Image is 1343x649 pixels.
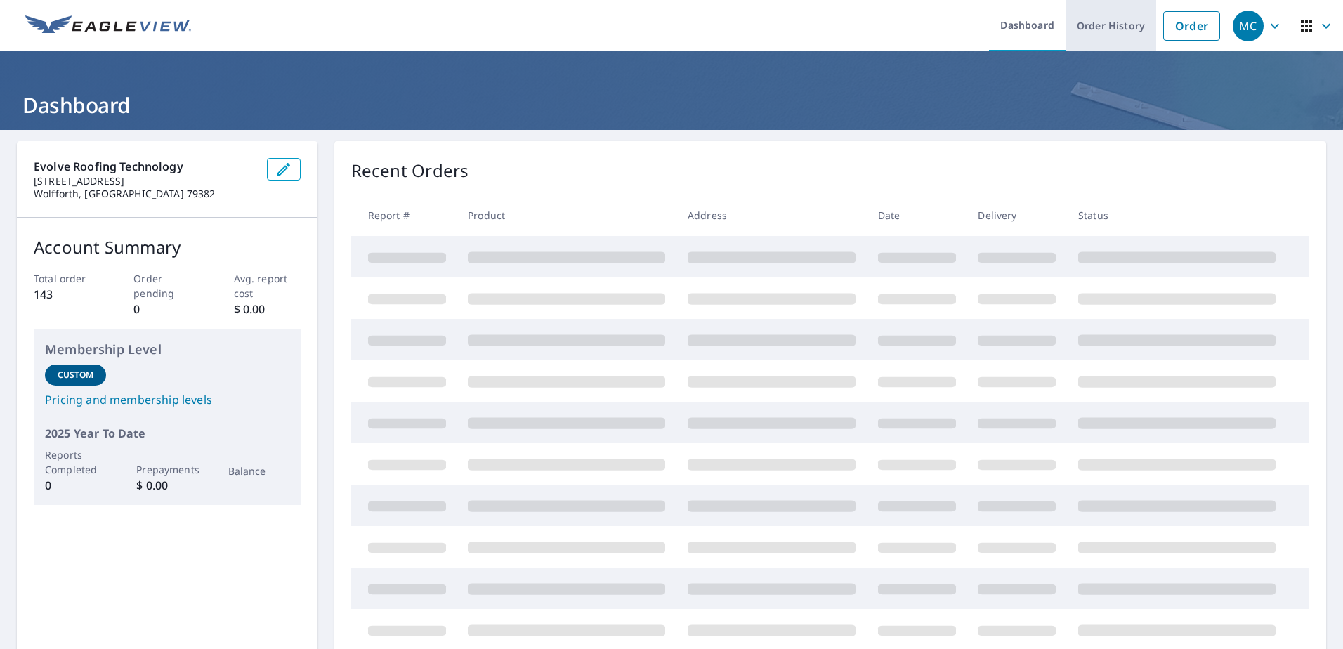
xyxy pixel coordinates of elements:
[45,425,289,442] p: 2025 Year To Date
[34,286,100,303] p: 143
[34,271,100,286] p: Total order
[457,195,676,236] th: Product
[351,158,469,183] p: Recent Orders
[133,301,200,317] p: 0
[867,195,967,236] th: Date
[234,301,301,317] p: $ 0.00
[228,464,289,478] p: Balance
[1233,11,1264,41] div: MC
[45,391,289,408] a: Pricing and membership levels
[25,15,191,37] img: EV Logo
[967,195,1067,236] th: Delivery
[34,175,256,188] p: [STREET_ADDRESS]
[45,447,106,477] p: Reports Completed
[234,271,301,301] p: Avg. report cost
[58,369,94,381] p: Custom
[17,91,1326,119] h1: Dashboard
[34,235,301,260] p: Account Summary
[45,477,106,494] p: 0
[1163,11,1220,41] a: Order
[136,477,197,494] p: $ 0.00
[351,195,457,236] th: Report #
[676,195,867,236] th: Address
[136,462,197,477] p: Prepayments
[1067,195,1287,236] th: Status
[45,340,289,359] p: Membership Level
[34,158,256,175] p: Evolve Roofing Technology
[34,188,256,200] p: Wolfforth, [GEOGRAPHIC_DATA] 79382
[133,271,200,301] p: Order pending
